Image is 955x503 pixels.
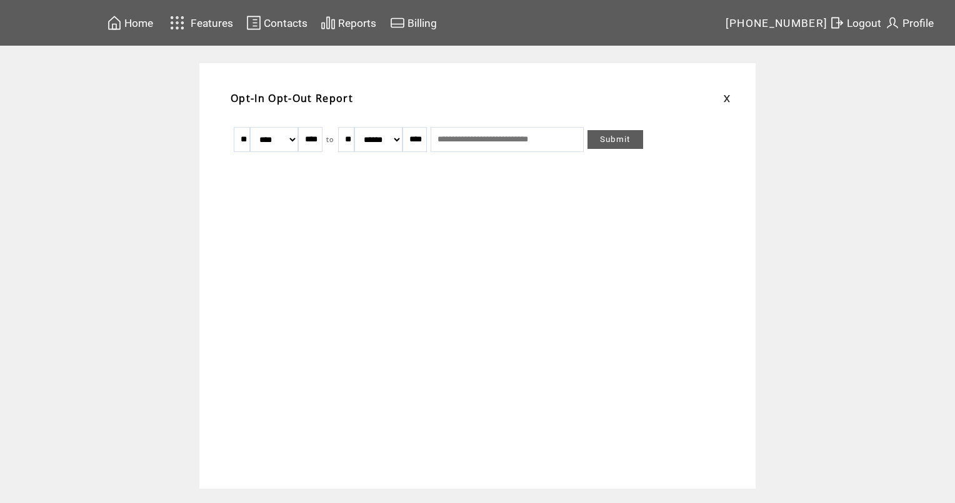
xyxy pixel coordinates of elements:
[244,13,309,33] a: Contacts
[407,17,437,29] span: Billing
[191,17,233,29] span: Features
[264,17,307,29] span: Contacts
[321,15,336,31] img: chart.svg
[883,13,936,33] a: Profile
[326,135,334,144] span: to
[827,13,883,33] a: Logout
[847,17,881,29] span: Logout
[246,15,261,31] img: contacts.svg
[164,11,235,35] a: Features
[388,13,439,33] a: Billing
[105,13,155,33] a: Home
[166,13,188,33] img: features.svg
[829,15,844,31] img: exit.svg
[885,15,900,31] img: profile.svg
[338,17,376,29] span: Reports
[319,13,378,33] a: Reports
[231,91,353,105] span: Opt-In Opt-Out Report
[390,15,405,31] img: creidtcard.svg
[124,17,153,29] span: Home
[726,17,828,29] span: [PHONE_NUMBER]
[107,15,122,31] img: home.svg
[587,130,643,149] a: Submit
[902,17,934,29] span: Profile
